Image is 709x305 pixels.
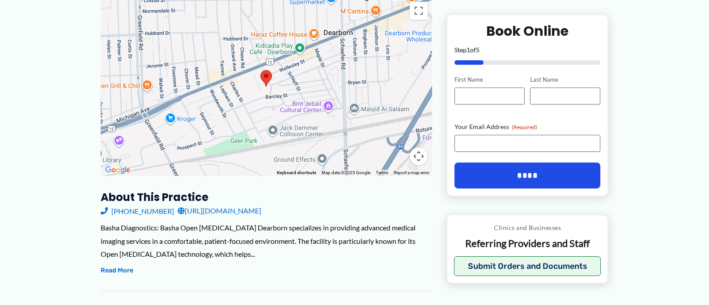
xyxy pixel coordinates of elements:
p: Referring Providers and Staff [454,237,601,250]
h2: Book Online [454,22,601,40]
span: 1 [467,46,470,54]
h3: About this practice [101,190,432,204]
span: (Required) [512,124,537,130]
label: Last Name [530,75,600,84]
a: Terms (opens in new tab) [376,170,388,175]
label: First Name [454,75,525,84]
a: [PHONE_NUMBER] [101,204,174,217]
label: Your Email Address [454,122,601,131]
button: Map camera controls [410,147,428,165]
button: Toggle fullscreen view [410,2,428,20]
button: Submit Orders and Documents [454,256,601,276]
img: Google [103,164,132,176]
p: Clinics and Businesses [454,222,601,234]
button: Keyboard shortcuts [277,170,316,176]
a: [URL][DOMAIN_NAME] [178,204,261,217]
span: Map data ©2025 Google [322,170,370,175]
div: Basha Diagnostics: Basha Open [MEDICAL_DATA] Dearborn specializes in providing advanced medical i... [101,221,432,261]
a: Report a map error [394,170,429,175]
button: Read More [101,265,133,276]
p: Step of [454,47,601,53]
span: 5 [476,46,480,54]
a: Open this area in Google Maps (opens a new window) [103,164,132,176]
